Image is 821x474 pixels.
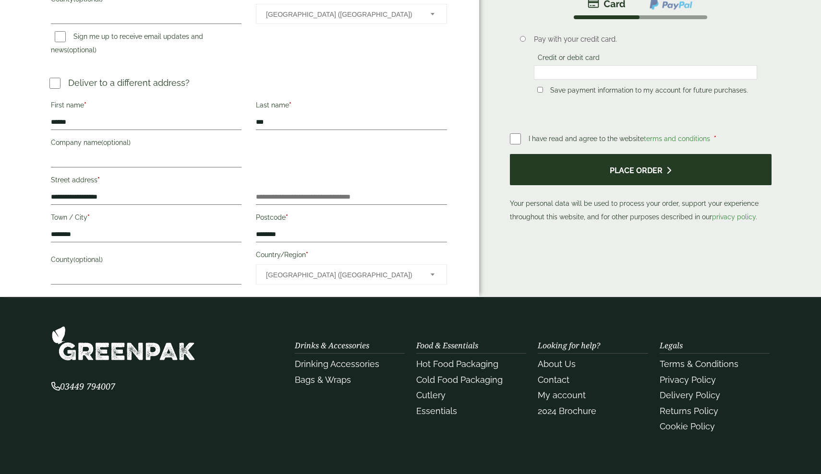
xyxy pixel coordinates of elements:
[416,406,457,416] a: Essentials
[266,265,417,285] span: United Kingdom (UK)
[510,154,772,224] p: Your personal data will be used to process your order, support your experience throughout this we...
[256,211,447,227] label: Postcode
[289,101,291,109] abbr: required
[51,380,115,392] span: 03449 794007
[266,4,417,24] span: United Kingdom (UK)
[68,76,190,89] p: Deliver to a different address?
[51,173,241,190] label: Street address
[51,253,241,269] label: County
[534,54,604,64] label: Credit or debit card
[510,154,772,185] button: Place order
[306,251,308,259] abbr: required
[660,406,718,416] a: Returns Policy
[51,382,115,391] a: 03449 794007
[660,390,720,400] a: Delivery Policy
[101,139,131,146] span: (optional)
[73,256,103,263] span: (optional)
[84,101,86,109] abbr: required
[256,98,447,115] label: Last name
[538,406,596,416] a: 2024 Brochure
[87,213,90,221] abbr: required
[538,375,569,385] a: Contact
[644,135,710,142] a: terms and conditions
[51,136,241,152] label: Company name
[256,4,447,24] span: Country/Region
[256,264,447,284] span: Country/Region
[51,33,203,57] label: Sign me up to receive email updates and news
[416,375,503,385] a: Cold Food Packaging
[67,46,97,54] span: (optional)
[712,213,756,221] a: privacy policy
[51,98,241,115] label: First name
[538,359,576,369] a: About Us
[55,31,66,42] input: Sign me up to receive email updates and news(optional)
[660,421,715,431] a: Cookie Policy
[534,34,757,45] p: Pay with your credit card.
[538,390,586,400] a: My account
[97,176,100,184] abbr: required
[714,135,716,142] abbr: required
[537,68,754,77] iframe: Secure card payment input frame
[256,248,447,264] label: Country/Region
[546,86,752,97] label: Save payment information to my account for future purchases.
[51,326,195,361] img: GreenPak Supplies
[660,359,738,369] a: Terms & Conditions
[295,359,379,369] a: Drinking Accessories
[416,359,498,369] a: Hot Food Packaging
[529,135,712,142] span: I have read and agree to the website
[660,375,716,385] a: Privacy Policy
[286,213,288,221] abbr: required
[416,390,446,400] a: Cutlery
[295,375,351,385] a: Bags & Wraps
[51,211,241,227] label: Town / City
